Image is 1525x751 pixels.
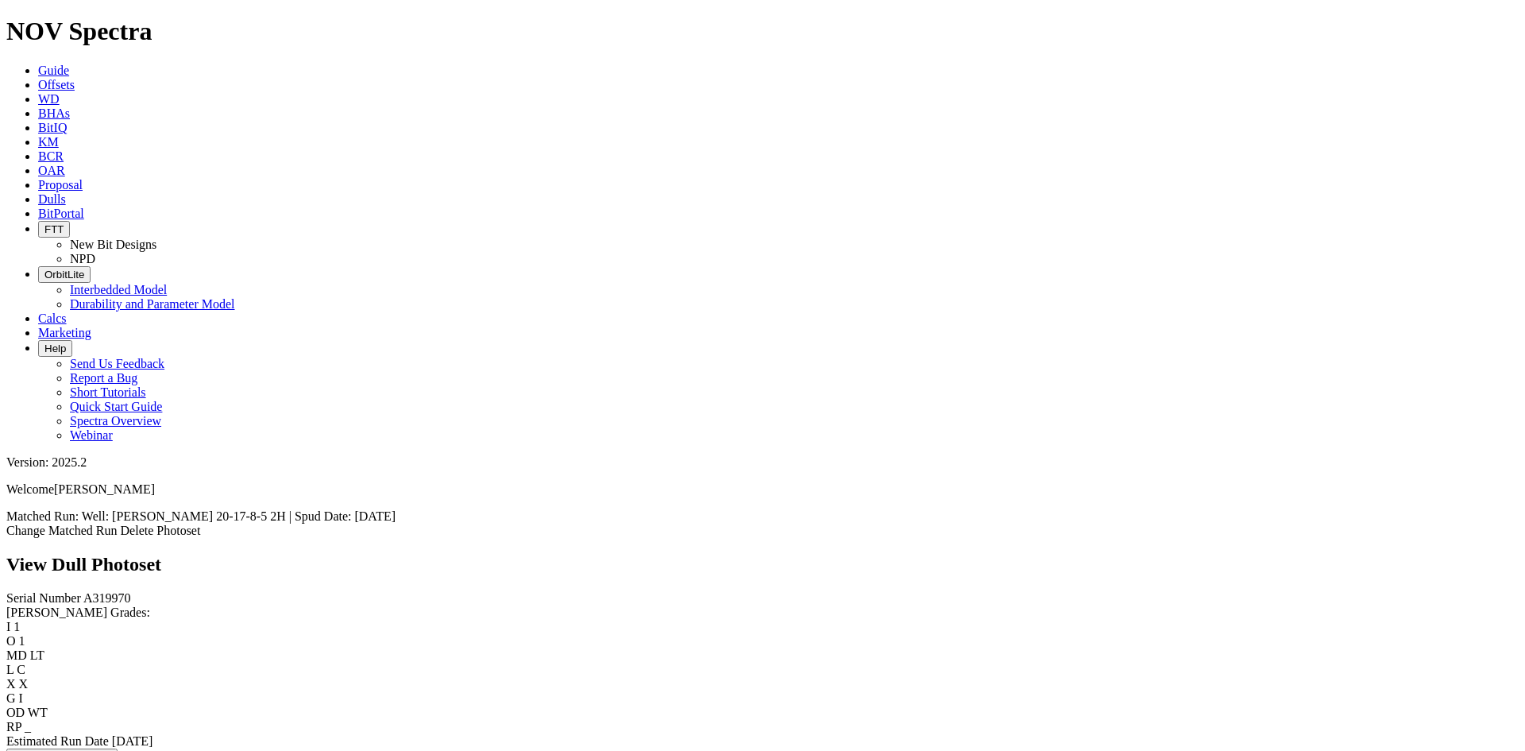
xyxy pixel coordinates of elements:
[38,178,83,192] a: Proposal
[70,400,162,413] a: Quick Start Guide
[112,734,153,748] span: [DATE]
[6,509,79,523] span: Matched Run:
[38,64,69,77] a: Guide
[38,312,67,325] a: Calcs
[28,706,48,719] span: WT
[38,207,84,220] a: BitPortal
[19,634,25,648] span: 1
[70,297,235,311] a: Durability and Parameter Model
[6,606,1519,620] div: [PERSON_NAME] Grades:
[6,663,14,676] label: L
[6,706,25,719] label: OD
[6,720,21,734] label: RP
[6,591,81,605] label: Serial Number
[38,266,91,283] button: OrbitLite
[83,591,131,605] span: A319970
[6,524,118,537] a: Change Matched Run
[70,252,95,265] a: NPD
[38,78,75,91] a: Offsets
[82,509,396,523] span: Well: [PERSON_NAME] 20-17-8-5 2H | Spud Date: [DATE]
[38,92,60,106] a: WD
[70,428,113,442] a: Webinar
[6,455,1519,470] div: Version: 2025.2
[44,343,66,354] span: Help
[6,648,27,662] label: MD
[6,677,16,691] label: X
[38,326,91,339] a: Marketing
[70,357,164,370] a: Send Us Feedback
[6,482,1519,497] p: Welcome
[44,269,84,281] span: OrbitLite
[6,17,1519,46] h1: NOV Spectra
[44,223,64,235] span: FTT
[6,691,16,705] label: G
[38,106,70,120] a: BHAs
[70,283,167,296] a: Interbedded Model
[38,221,70,238] button: FTT
[38,164,65,177] a: OAR
[6,634,16,648] label: O
[17,663,25,676] span: C
[70,385,146,399] a: Short Tutorials
[30,648,44,662] span: LT
[38,149,64,163] a: BCR
[121,524,201,537] a: Delete Photoset
[54,482,155,496] span: [PERSON_NAME]
[38,192,66,206] a: Dulls
[6,620,10,633] label: I
[25,720,31,734] span: _
[38,135,59,149] a: KM
[70,371,137,385] a: Report a Bug
[6,554,1519,575] h2: View Dull Photoset
[38,121,67,134] a: BitIQ
[6,734,109,748] label: Estimated Run Date
[70,238,156,251] a: New Bit Designs
[19,677,29,691] span: X
[14,620,20,633] span: 1
[38,340,72,357] button: Help
[19,691,23,705] span: I
[70,414,161,428] a: Spectra Overview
